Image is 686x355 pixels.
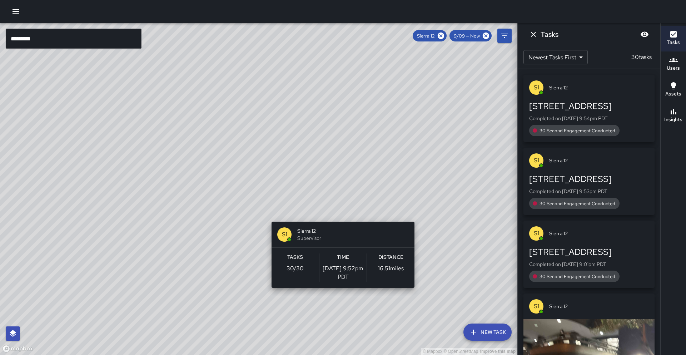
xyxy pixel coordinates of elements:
[319,264,367,281] p: [DATE] 9:52pm PDT
[535,128,620,134] span: 30 Second Engagement Conducted
[523,75,655,142] button: S1Sierra 12[STREET_ADDRESS]Completed on [DATE] 9:54pm PDT30 Second Engagement Conducted
[529,100,649,112] div: [STREET_ADDRESS]
[637,27,652,41] button: Blur
[549,84,649,91] span: Sierra 12
[549,230,649,237] span: Sierra 12
[529,261,649,268] p: Completed on [DATE] 9:01pm PDT
[549,303,649,310] span: Sierra 12
[529,188,649,195] p: Completed on [DATE] 9:53pm PDT
[449,30,492,41] div: 9/09 — Now
[523,148,655,215] button: S1Sierra 12[STREET_ADDRESS]Completed on [DATE] 9:53pm PDT30 Second Engagement Conducted
[523,50,588,64] div: Newest Tasks First
[628,53,655,61] p: 30 tasks
[413,33,439,39] span: Sierra 12
[534,83,539,92] p: S1
[535,201,620,207] span: 30 Second Engagement Conducted
[661,77,686,103] button: Assets
[529,173,649,185] div: [STREET_ADDRESS]
[337,253,349,261] h6: Time
[529,115,649,122] p: Completed on [DATE] 9:54pm PDT
[497,29,512,43] button: Filters
[449,33,484,39] span: 9/09 — Now
[282,230,287,239] p: S1
[664,116,682,124] h6: Insights
[297,235,409,242] span: Supervisor
[661,103,686,129] button: Insights
[272,222,414,288] button: S1Sierra 12SupervisorTasks30/30Time[DATE] 9:52pm PDTDistance16.51miles
[378,264,404,273] p: 16.51 miles
[667,64,680,72] h6: Users
[297,227,409,235] span: Sierra 12
[534,302,539,311] p: S1
[661,51,686,77] button: Users
[549,157,649,164] span: Sierra 12
[535,273,620,280] span: 30 Second Engagement Conducted
[541,29,558,40] h6: Tasks
[463,324,512,341] button: New Task
[661,26,686,51] button: Tasks
[526,27,541,41] button: Dismiss
[287,253,303,261] h6: Tasks
[534,229,539,238] p: S1
[534,156,539,165] p: S1
[529,246,649,258] div: [STREET_ADDRESS]
[378,253,403,261] h6: Distance
[667,39,680,46] h6: Tasks
[287,264,304,273] p: 30 / 30
[665,90,681,98] h6: Assets
[523,221,655,288] button: S1Sierra 12[STREET_ADDRESS]Completed on [DATE] 9:01pm PDT30 Second Engagement Conducted
[413,30,447,41] div: Sierra 12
